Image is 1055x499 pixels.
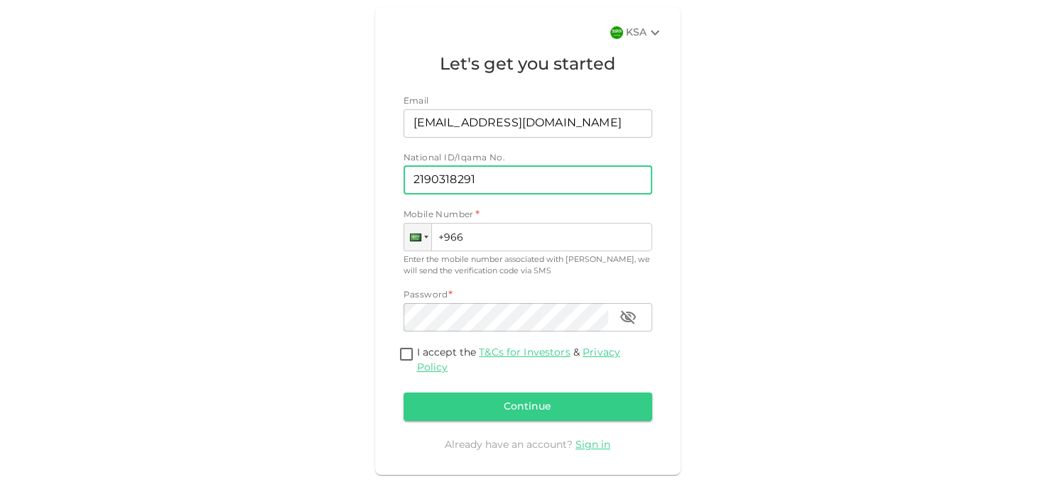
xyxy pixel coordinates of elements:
input: password [404,303,608,331]
span: termsConditionsForInvestmentsAccepted [396,346,417,365]
img: flag-sa.b9a346574cdc8950dd34b50780441f57.svg [610,26,623,39]
span: National ID/Iqama No. [404,154,505,163]
div: Enter the mobile number associated with [PERSON_NAME], we will send the verification code via SMS [404,254,652,278]
h1: Let's get you started [404,53,652,78]
span: Email [404,97,429,106]
div: KSA [626,24,664,41]
button: Continue [404,393,652,421]
input: nationalId [404,166,652,194]
a: Sign in [575,440,610,450]
a: Privacy Policy [417,348,620,373]
span: Mobile Number [404,209,474,223]
div: Already have an account? [404,438,652,452]
span: I accept the & [417,348,620,373]
input: email [404,109,637,138]
div: Saudi Arabia: + 966 [404,224,431,251]
input: 1 (702) 123-4567 [404,223,652,251]
span: Password [404,291,448,300]
a: T&Cs for Investors [479,348,570,358]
